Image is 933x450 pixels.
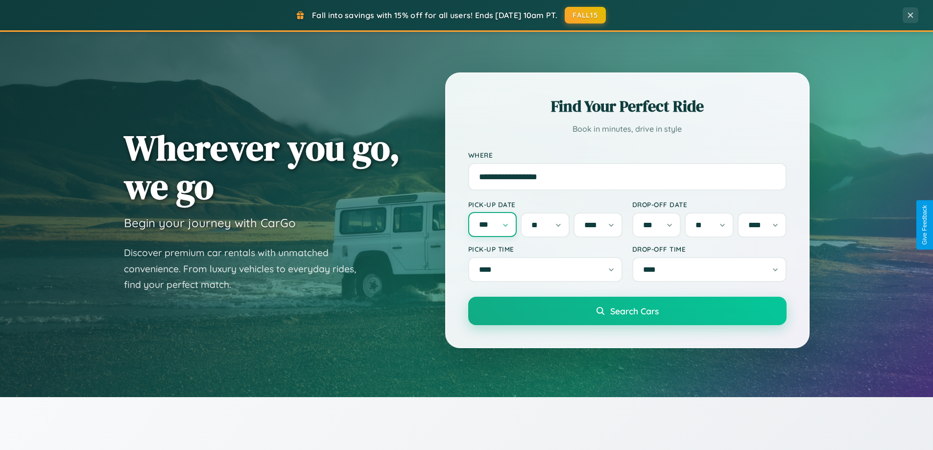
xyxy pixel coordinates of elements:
[632,200,787,209] label: Drop-off Date
[468,122,787,136] p: Book in minutes, drive in style
[468,245,622,253] label: Pick-up Time
[468,95,787,117] h2: Find Your Perfect Ride
[632,245,787,253] label: Drop-off Time
[610,306,659,316] span: Search Cars
[468,200,622,209] label: Pick-up Date
[124,245,369,293] p: Discover premium car rentals with unmatched convenience. From luxury vehicles to everyday rides, ...
[312,10,557,20] span: Fall into savings with 15% off for all users! Ends [DATE] 10am PT.
[565,7,606,24] button: FALL15
[468,297,787,325] button: Search Cars
[124,128,400,206] h1: Wherever you go, we go
[921,205,928,245] div: Give Feedback
[468,151,787,159] label: Where
[124,215,296,230] h3: Begin your journey with CarGo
